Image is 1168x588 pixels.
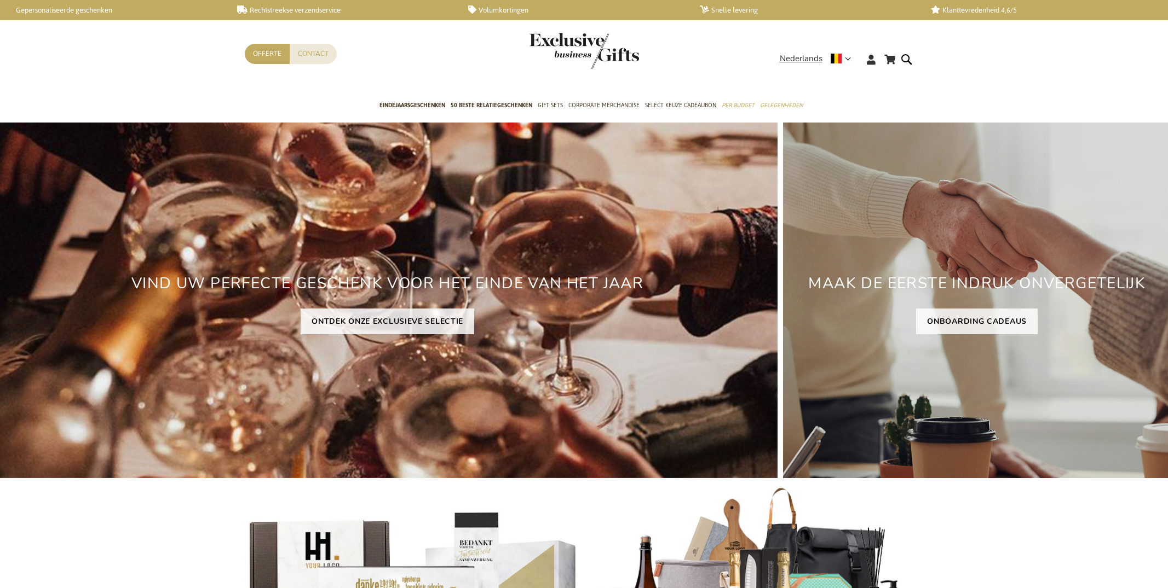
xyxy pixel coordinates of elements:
a: Offerte [245,44,290,64]
a: store logo [530,33,584,69]
div: Nederlands [780,53,858,65]
a: ONTDEK ONZE EXCLUSIEVE SELECTIE [301,308,474,334]
a: Snelle levering [700,5,914,15]
span: Select Keuze Cadeaubon [645,100,716,111]
img: Exclusive Business gifts logo [530,33,639,69]
a: Contact [290,44,337,64]
span: Corporate Merchandise [568,100,640,111]
a: Klanttevredenheid 4,6/5 [931,5,1145,15]
a: Volumkortingen [468,5,682,15]
span: Per Budget [722,100,755,111]
span: 50 beste relatiegeschenken [451,100,532,111]
a: ONBOARDING CADEAUS [916,308,1038,334]
a: Rechtstreekse verzendservice [237,5,451,15]
span: Gift Sets [538,100,563,111]
span: Nederlands [780,53,822,65]
span: Eindejaarsgeschenken [379,100,445,111]
a: Gepersonaliseerde geschenken [5,5,220,15]
span: Gelegenheden [760,100,803,111]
